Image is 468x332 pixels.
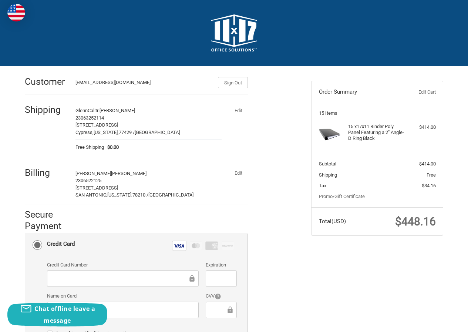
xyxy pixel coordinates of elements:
span: GlennCalitri [75,108,100,113]
span: 23063252114 [75,115,104,121]
span: [US_STATE], [94,130,119,135]
h2: Billing [25,167,68,178]
div: [EMAIL_ADDRESS][DOMAIN_NAME] [75,79,211,88]
span: [PERSON_NAME] [75,171,111,176]
span: Free Shipping [75,144,104,151]
span: Total (USD) [319,218,346,225]
button: Sign Out [218,77,248,88]
span: Shipping [319,172,337,178]
span: Cypress, [75,130,94,135]
h3: 15 Items [319,110,436,116]
label: Name on Card [47,292,199,300]
iframe: Secure Credit Card Frame - Credit Card Number [52,274,188,283]
label: Credit Card Number [47,261,199,269]
span: Tax [319,183,326,188]
iframe: Secure Credit Card Frame - CVV [211,306,226,314]
span: Chat offline leave a message [34,305,95,325]
a: Edit Cart [399,88,435,96]
img: 11x17.com [211,14,257,51]
div: $414.00 [407,124,436,131]
button: Edit [229,105,248,115]
h2: Shipping [25,104,68,115]
span: [GEOGRAPHIC_DATA] [135,130,180,135]
span: Free [427,172,436,178]
span: $448.16 [395,215,436,228]
span: SAN ANTONIO, [75,192,107,198]
span: $34.16 [422,183,436,188]
h2: Customer [25,76,68,87]
span: Subtotal [319,161,336,167]
span: [GEOGRAPHIC_DATA] [148,192,193,198]
span: 77429 / [119,130,135,135]
label: Expiration [206,261,236,269]
button: Chat offline leave a message [7,303,107,326]
iframe: Secure Credit Card Frame - Expiration Date [211,274,231,283]
h4: 15 x 17x11 Binder Poly Panel Featuring a 2" Angle-D Ring Black [348,124,405,142]
h3: Order Summary [319,88,399,96]
h2: Secure Payment [25,209,75,232]
label: CVV [206,292,236,300]
img: duty and tax information for United States [7,4,25,21]
span: [PERSON_NAME] [100,108,135,113]
span: [STREET_ADDRESS] [75,185,118,191]
span: $414.00 [419,161,436,167]
span: 78210 / [132,192,148,198]
iframe: Secure Credit Card Frame - Cardholder Name [52,306,193,314]
div: Credit Card [47,238,75,250]
span: 2306522125 [75,178,101,183]
button: Edit [229,168,248,178]
span: $0.00 [104,144,119,151]
span: [STREET_ADDRESS] [75,122,118,128]
a: Promo/Gift Certificate [319,194,365,199]
span: [PERSON_NAME] [111,171,147,176]
span: [US_STATE], [107,192,132,198]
